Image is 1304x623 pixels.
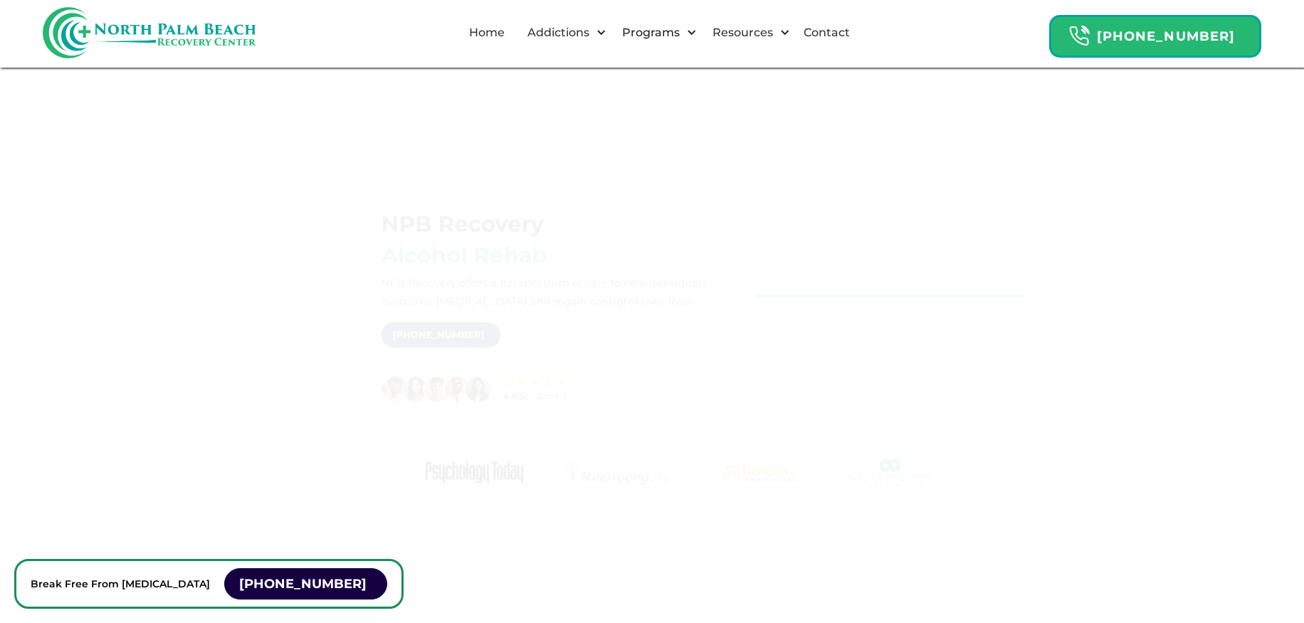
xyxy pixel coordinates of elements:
[381,323,500,348] a: [PHONE_NUMBER]
[423,375,451,403] img: A man with a beard and a mustache.
[402,375,430,403] img: A woman in a blue shirt is smiling.
[700,10,794,56] div: Resources
[461,10,513,56] a: Home
[443,375,471,403] img: A man with a beard wearing a white shirt and black tie.
[610,10,700,56] div: Programs
[515,10,610,56] div: Addictions
[224,568,387,600] a: [PHONE_NUMBER]
[524,24,593,41] div: Addictions
[795,10,858,56] a: Contact
[1097,28,1235,44] strong: [PHONE_NUMBER]
[393,329,485,340] strong: [PHONE_NUMBER]
[1068,25,1090,47] img: Header Calendar Icons
[619,24,683,41] div: Programs
[503,390,566,402] div: on Google
[239,576,367,592] strong: [PHONE_NUMBER]
[381,274,708,311] p: NPB Recovery offers a full spectrum of care to help individuals overcome [MEDICAL_DATA] and regai...
[381,375,409,403] img: A man with a beard smiling at the camera.
[503,377,567,388] img: Stars review icon
[1049,8,1261,58] a: Header Calendar Icons[PHONE_NUMBER]
[381,243,547,268] h1: Alcohol Rehab
[709,24,777,41] div: Resources
[31,575,210,592] p: Break Free From [MEDICAL_DATA]
[464,375,492,403] img: A woman in a business suit posing for a picture.
[381,211,544,237] h1: NPB Recovery
[503,391,524,402] strong: 4.8/5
